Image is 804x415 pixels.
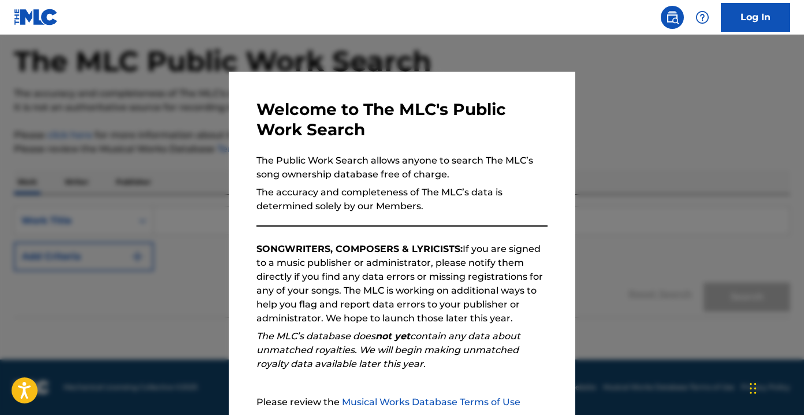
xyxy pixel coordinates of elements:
p: The accuracy and completeness of The MLC’s data is determined solely by our Members. [256,186,548,213]
h3: Welcome to The MLC's Public Work Search [256,99,548,140]
img: help [695,10,709,24]
iframe: Chat Widget [746,360,804,415]
img: search [665,10,679,24]
strong: not yet [375,331,410,342]
img: MLC Logo [14,9,58,25]
a: Musical Works Database Terms of Use [342,397,520,407]
strong: SONGWRITERS, COMPOSERS & LYRICISTS: [256,243,463,254]
em: The MLC’s database does contain any data about unmatched royalties. We will begin making unmatche... [256,331,520,369]
div: Help [691,6,714,29]
p: If you are signed to a music publisher or administrator, please notify them directly if you find ... [256,242,548,325]
p: Please review the [256,395,548,409]
p: The Public Work Search allows anyone to search The MLC’s song ownership database free of charge. [256,154,548,181]
div: Drag [750,371,757,406]
a: Log In [721,3,790,32]
a: Public Search [661,6,684,29]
